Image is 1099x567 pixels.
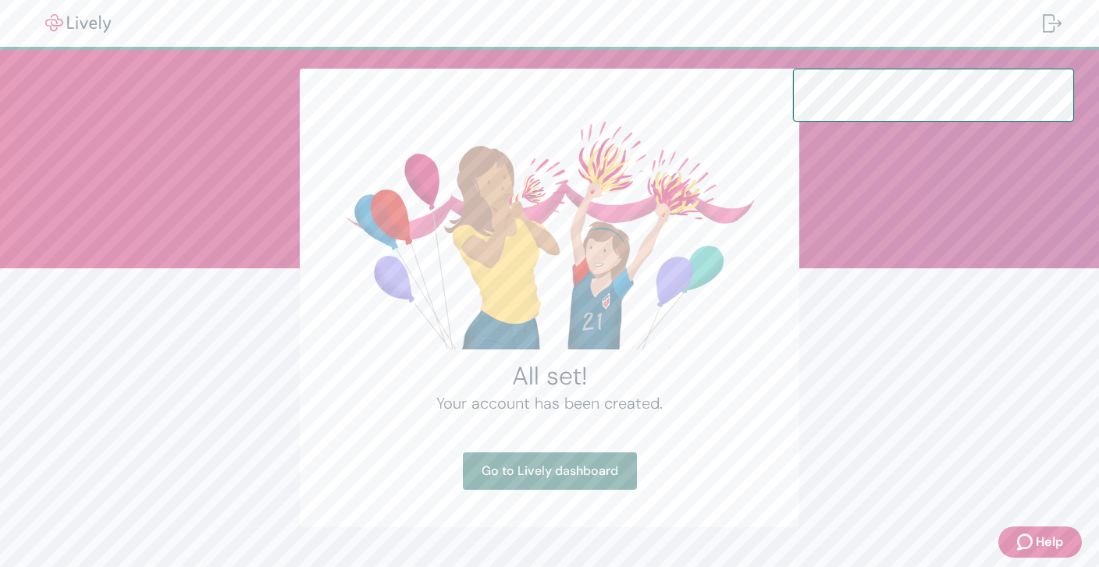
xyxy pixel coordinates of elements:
[1030,5,1074,42] button: Log out
[337,392,762,415] h4: Your account has been created.
[1036,533,1063,551] span: Help
[998,526,1082,558] button: Zendesk support iconHelp
[1017,533,1036,551] svg: Zendesk support icon
[463,452,637,490] a: Go to Lively dashboard
[337,360,762,392] h2: All set!
[34,14,122,33] img: Lively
